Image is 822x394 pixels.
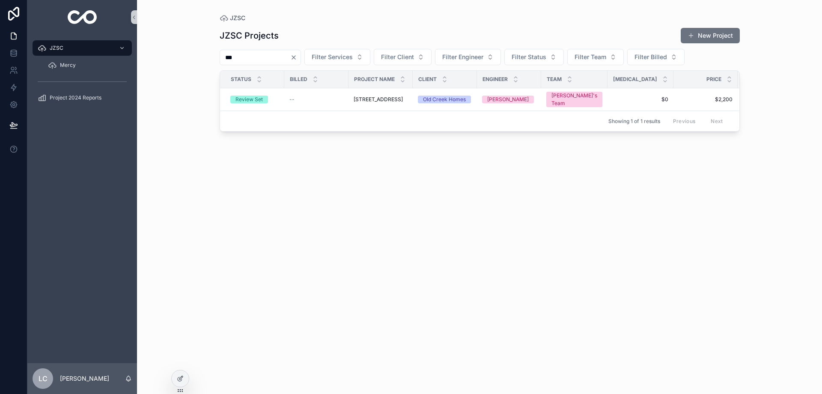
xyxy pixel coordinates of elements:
[290,54,301,61] button: Clear
[512,53,546,61] span: Filter Status
[50,94,101,101] span: Project 2024 Reports
[634,53,667,61] span: Filter Billed
[289,96,343,103] a: --
[546,92,602,107] a: [PERSON_NAME]'s Team
[374,49,432,65] button: Select Button
[39,373,48,384] span: LC
[613,96,668,103] a: $0
[547,76,562,83] span: Team
[482,76,508,83] span: Engineer
[312,53,353,61] span: Filter Services
[567,49,624,65] button: Select Button
[33,90,132,105] a: Project 2024 Reports
[423,96,466,103] div: Old Creek Homes
[551,92,597,107] div: [PERSON_NAME]'s Team
[60,374,109,383] p: [PERSON_NAME]
[679,96,733,103] a: $2,200
[575,53,606,61] span: Filter Team
[68,10,97,24] img: App logo
[442,53,483,61] span: Filter Engineer
[627,49,685,65] button: Select Button
[487,96,529,103] div: [PERSON_NAME]
[231,76,251,83] span: Status
[235,96,263,103] div: Review Set
[304,49,370,65] button: Select Button
[27,34,137,117] div: scrollable content
[354,96,403,103] span: [STREET_ADDRESS]
[230,96,279,103] a: Review Set
[681,28,740,43] button: New Project
[33,40,132,56] a: JZSC
[60,62,76,69] span: Mercy
[220,14,245,22] a: JZSC
[381,53,414,61] span: Filter Client
[354,76,395,83] span: Project Name
[43,57,132,73] a: Mercy
[289,96,295,103] span: --
[608,118,660,125] span: Showing 1 of 1 results
[613,76,657,83] span: [MEDICAL_DATA]
[504,49,564,65] button: Select Button
[418,96,472,103] a: Old Creek Homes
[230,14,245,22] span: JZSC
[354,96,408,103] a: [STREET_ADDRESS]
[435,49,501,65] button: Select Button
[706,76,721,83] span: Price
[220,30,279,42] h1: JZSC Projects
[418,76,437,83] span: Client
[290,76,307,83] span: Billed
[482,96,536,103] a: [PERSON_NAME]
[50,45,63,51] span: JZSC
